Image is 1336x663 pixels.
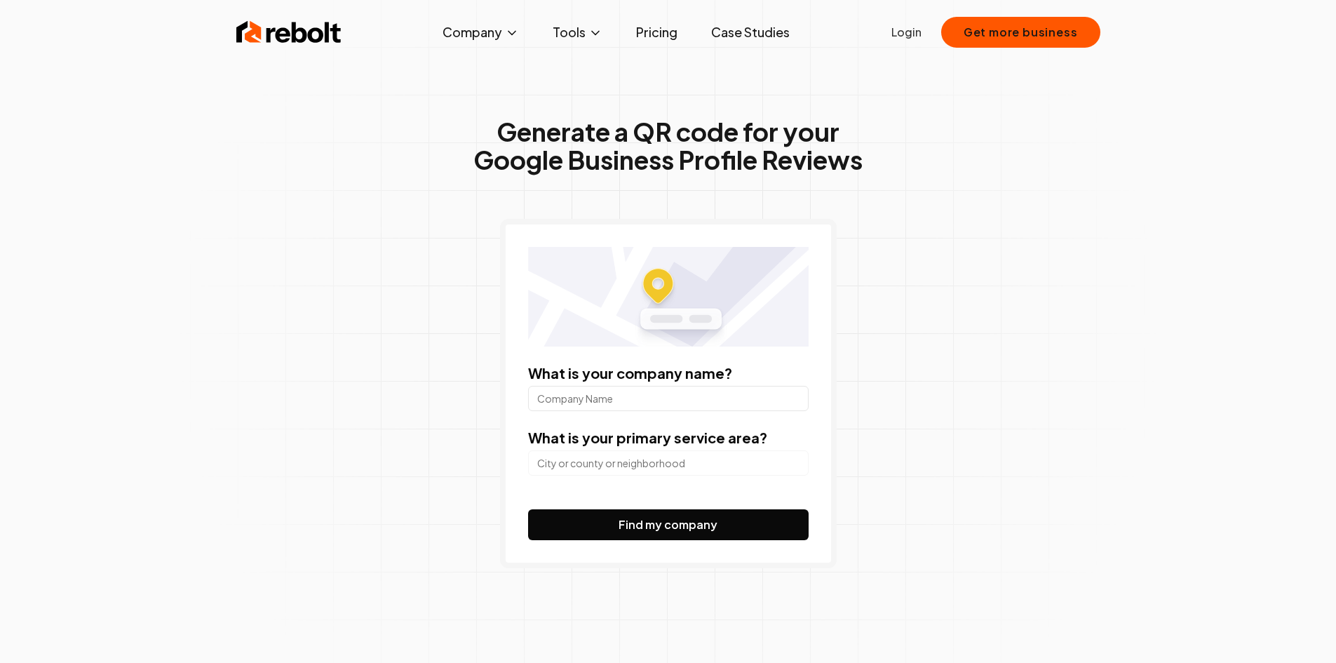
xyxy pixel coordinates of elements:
[473,118,863,174] h1: Generate a QR code for your Google Business Profile Reviews
[528,509,809,540] button: Find my company
[700,18,801,46] a: Case Studies
[528,364,732,382] label: What is your company name?
[528,429,767,446] label: What is your primary service area?
[891,24,922,41] a: Login
[625,18,689,46] a: Pricing
[528,386,809,411] input: Company Name
[541,18,614,46] button: Tools
[431,18,530,46] button: Company
[236,18,342,46] img: Rebolt Logo
[528,450,809,476] input: City or county or neighborhood
[528,247,809,347] img: Location map
[941,17,1100,48] button: Get more business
